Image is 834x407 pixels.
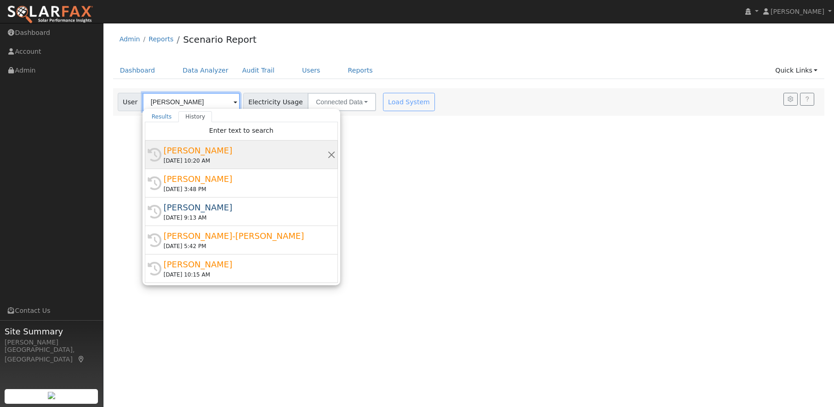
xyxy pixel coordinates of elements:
[164,144,327,157] div: [PERSON_NAME]
[164,157,327,165] div: [DATE] 10:20 AM
[145,111,179,122] a: Results
[164,173,327,185] div: [PERSON_NAME]
[77,356,86,363] a: Map
[235,62,281,79] a: Audit Trail
[164,185,327,193] div: [DATE] 3:48 PM
[800,93,814,106] a: Help Link
[148,148,161,162] i: History
[164,201,327,214] div: [PERSON_NAME]
[768,62,824,79] a: Quick Links
[113,62,162,79] a: Dashboard
[771,8,824,15] span: [PERSON_NAME]
[164,230,327,242] div: [PERSON_NAME]-[PERSON_NAME]
[148,205,161,219] i: History
[48,392,55,399] img: retrieve
[148,262,161,276] i: History
[164,271,327,279] div: [DATE] 10:15 AM
[783,93,798,106] button: Settings
[7,5,93,24] img: SolarFax
[164,258,327,271] div: [PERSON_NAME]
[148,233,161,247] i: History
[295,62,327,79] a: Users
[183,34,257,45] a: Scenario Report
[164,214,327,222] div: [DATE] 9:13 AM
[5,345,98,364] div: [GEOGRAPHIC_DATA], [GEOGRAPHIC_DATA]
[308,93,376,111] button: Connected Data
[164,242,327,250] div: [DATE] 5:42 PM
[178,111,212,122] a: History
[341,62,380,79] a: Reports
[148,176,161,190] i: History
[209,127,274,134] span: Enter text to search
[5,325,98,338] span: Site Summary
[327,150,336,159] button: Remove this history
[149,35,173,43] a: Reports
[176,62,235,79] a: Data Analyzer
[5,338,98,347] div: [PERSON_NAME]
[118,93,143,111] span: User
[143,93,240,111] input: Select a User
[120,35,140,43] a: Admin
[243,93,308,111] span: Electricity Usage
